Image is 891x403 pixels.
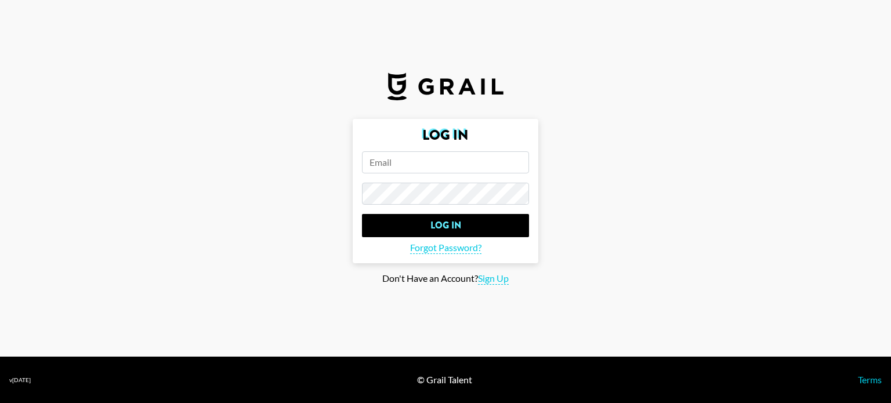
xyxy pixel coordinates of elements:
[9,273,882,285] div: Don't Have an Account?
[9,376,31,384] div: v [DATE]
[362,214,529,237] input: Log In
[858,374,882,385] a: Terms
[417,374,472,386] div: © Grail Talent
[410,242,481,254] span: Forgot Password?
[387,72,504,100] img: Grail Talent Logo
[362,128,529,142] h2: Log In
[362,151,529,173] input: Email
[478,273,509,285] span: Sign Up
